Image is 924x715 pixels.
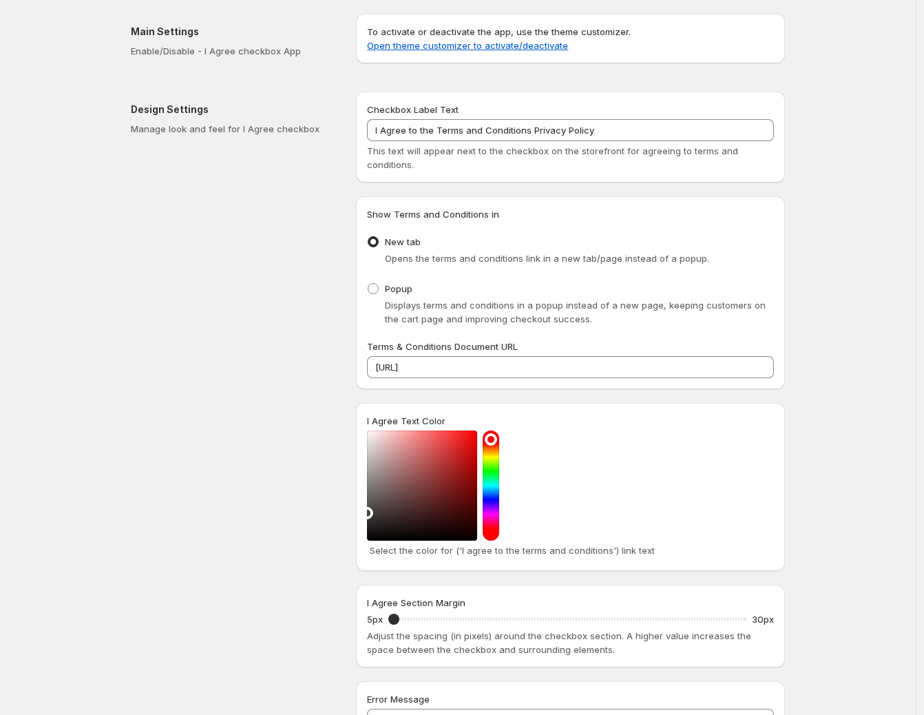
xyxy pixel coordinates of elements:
iframe: Tidio Chat [632,184,924,715]
span: Displays terms and conditions in a popup instead of a new page, keeping customers on the cart pag... [385,300,766,324]
span: I Agree Section Margin [367,597,465,608]
h2: Main Settings [131,25,334,39]
span: Terms & Conditions Document URL [367,341,518,352]
input: https://yourstoredomain.com/termsandconditions.html [367,356,774,378]
span: Popup [385,283,412,294]
span: New tab [385,236,421,247]
p: To activate or deactivate the app, use the theme customizer. [367,25,774,52]
span: Show Terms and Conditions in [367,209,499,220]
span: Error Message [367,694,430,705]
p: Enable/Disable - I Agree checkbox App [131,44,334,58]
a: Open theme customizer to activate/deactivate [367,40,568,51]
label: I Agree Text Color [367,414,445,428]
span: Opens the terms and conditions link in a new tab/page instead of a popup. [385,253,709,264]
p: Manage look and feel for I Agree checkbox [131,122,334,136]
p: Select the color for ('I agree to the terms and conditions') link text [370,543,771,557]
h2: Design Settings [131,103,334,116]
span: This text will appear next to the checkbox on the storefront for agreeing to terms and conditions. [367,145,738,170]
span: Checkbox Label Text [367,104,459,115]
p: 5px [367,612,383,626]
span: Adjust the spacing (in pixels) around the checkbox section. A higher value increases the space be... [367,630,751,655]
